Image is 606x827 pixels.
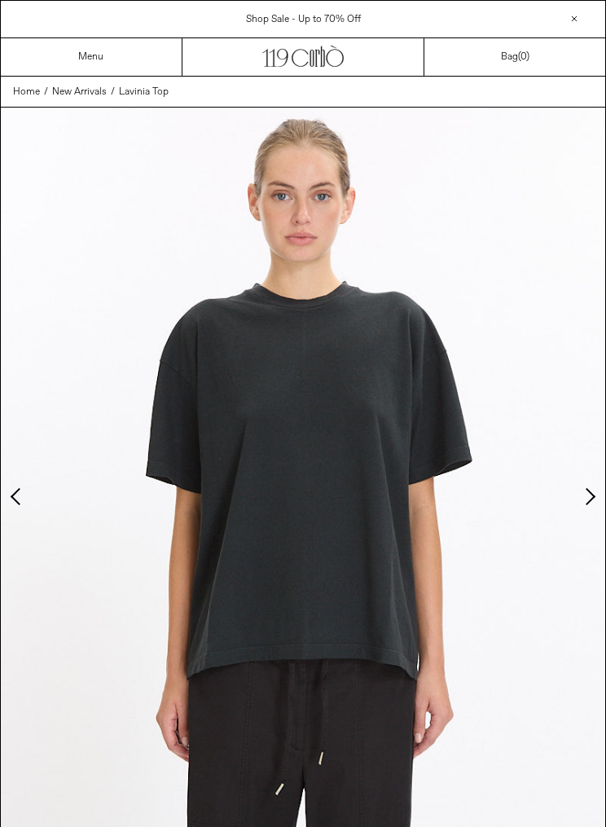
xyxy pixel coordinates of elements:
[9,488,25,504] button: Previous slide
[52,86,107,99] span: New Arrivals
[52,85,107,99] a: New Arrivals
[520,51,529,64] span: )
[13,86,40,99] span: Home
[246,13,361,26] a: Shop Sale - Up to 70% Off
[111,85,115,99] span: /
[44,85,48,99] span: /
[119,85,169,99] a: Lavinia Top
[119,86,169,99] span: Lavinia Top
[78,51,103,64] a: Menu
[501,50,529,64] a: Bag()
[13,85,40,99] a: Home
[520,51,526,64] span: 0
[581,488,597,504] button: Next slide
